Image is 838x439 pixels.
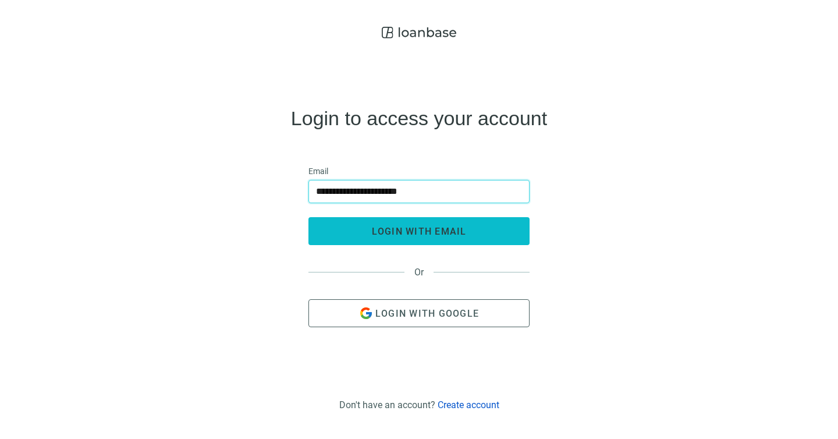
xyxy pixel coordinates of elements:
span: login with email [372,226,467,237]
button: login with email [308,217,530,245]
h4: Login to access your account [291,109,547,128]
span: Login with Google [375,308,479,319]
span: Email [308,165,328,178]
span: Or [404,267,434,278]
a: Create account [438,399,499,410]
button: Login with Google [308,299,530,327]
div: Don't have an account? [339,399,499,410]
